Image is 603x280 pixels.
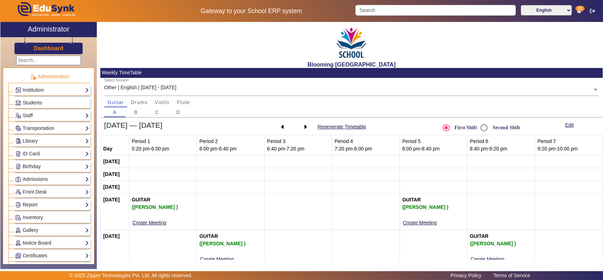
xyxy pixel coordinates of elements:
a: Dashboard [34,45,64,52]
strong: [DATE] [103,184,119,190]
div: Select Session [104,78,129,83]
td: Period 1 5:20 pm-6:00 pm [129,135,196,155]
div: Other | English | [DATE] - [DATE] [104,84,176,91]
button: Create Meeting [402,218,438,227]
h5: Gateway to your School ERP system [155,7,348,15]
a: Inventory [15,213,89,222]
b: GUITAR [132,197,194,211]
b: GUITAR [470,233,532,247]
input: Search [355,5,515,16]
td: Period 3 6:40 pm-7:20 pm [264,135,332,155]
td: Period 4 7:20 pm-8:00 pm [332,135,400,155]
span: Flute [177,100,190,105]
button: Create Meeting [470,255,505,264]
img: 3e5c6726-73d6-4ac3-b917-621554bbe9c3 [334,24,369,61]
strong: [DATE] [103,159,119,164]
b: GUITAR [402,197,465,211]
p: Administration [8,73,90,80]
label: Second Shift [491,125,520,131]
button: Create Meeting [132,218,167,227]
div: ([PERSON_NAME] ) [470,240,532,247]
img: Students.png [16,100,21,105]
a: Privacy Policy [447,271,485,280]
img: Inventory.png [16,215,21,220]
h2: Blooming [GEOGRAPHIC_DATA] [100,61,603,68]
button: Regenerate Timetable [317,122,367,131]
a: Students [15,99,89,107]
div: ([PERSON_NAME] ) [402,204,465,211]
span: Inventory [23,215,43,220]
a: Administrator [0,22,97,37]
span: C [155,110,159,115]
span: D [176,110,180,115]
img: Administration.png [30,74,36,80]
span: 21 [575,6,584,11]
span: A [113,110,117,115]
h2: Administrator [28,25,69,33]
label: First Shift [453,125,477,131]
strong: [DATE] [103,197,119,202]
h4: [DATE] — [DATE] [104,121,264,130]
span: B [134,110,138,115]
span: Students [23,100,42,105]
td: Period 2 6:00 pm-6:40 pm [197,135,264,155]
td: Period 7 9:20 pm-10:00 pm [535,135,602,155]
strong: [DATE] [103,171,119,177]
mat-card-header: Weekly TimeTable [100,68,603,78]
p: © 2025 Zipper Technologies Pvt. Ltd. All rights reserved. [69,272,193,279]
td: Period 6 8:40 pm-9:20 pm [467,135,535,155]
button: Create Meeting [199,255,235,264]
span: Violin [155,100,170,105]
div: ([PERSON_NAME] ) [132,204,194,211]
td: Period 5 8:00 pm-8:40 pm [400,135,467,155]
a: Terms of Service [490,271,534,280]
button: Edit [564,121,574,130]
input: Search... [16,56,81,65]
span: Drums [131,100,147,105]
span: Guitar [108,100,124,105]
th: Day [101,135,129,155]
div: ([PERSON_NAME] ) [199,240,261,247]
b: GUITAR [199,233,261,247]
strong: [DATE] [103,233,119,239]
